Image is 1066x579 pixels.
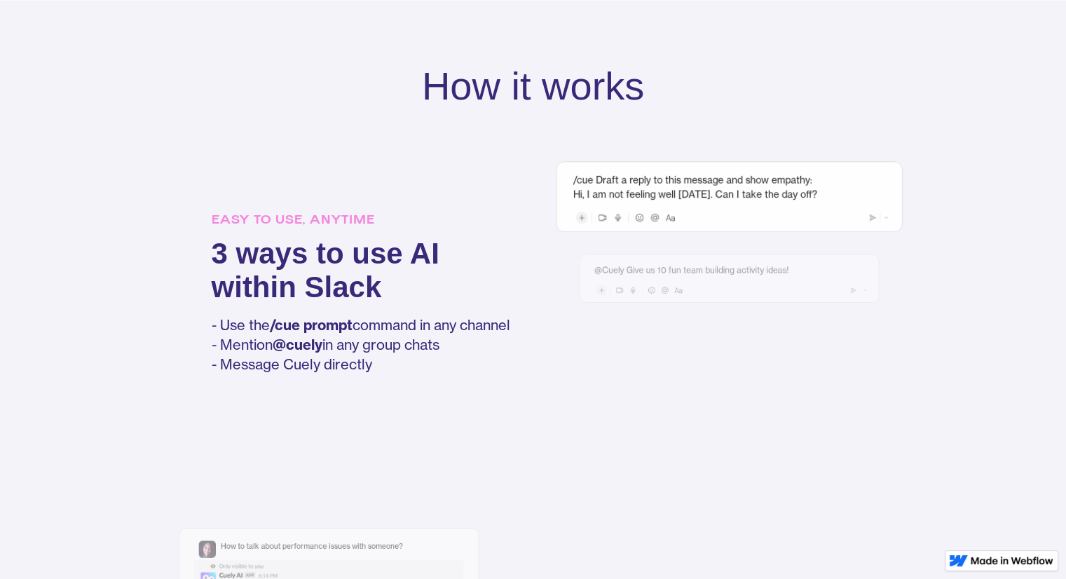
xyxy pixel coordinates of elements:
h5: EASY TO USE, ANYTIME [212,210,510,230]
h3: 3 ways to use AI within Slack [212,237,510,304]
div: @Cuely Give us 10 fun team building activity ideas! [594,264,863,276]
div: /cue Draft a reply to this message and show empathy: Hi, I am not feeling well [DATE]. Can I take... [573,173,884,202]
img: Made in Webflow [971,557,1053,565]
strong: @cuely [273,336,322,353]
h2: How it works [422,64,644,109]
strong: /cue prompt [270,316,353,334]
div: How to talk about performance issues with someone? [221,540,403,552]
p: - Use the command in any channel - Mention in any group chats - Message Cuely directly [212,315,510,374]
